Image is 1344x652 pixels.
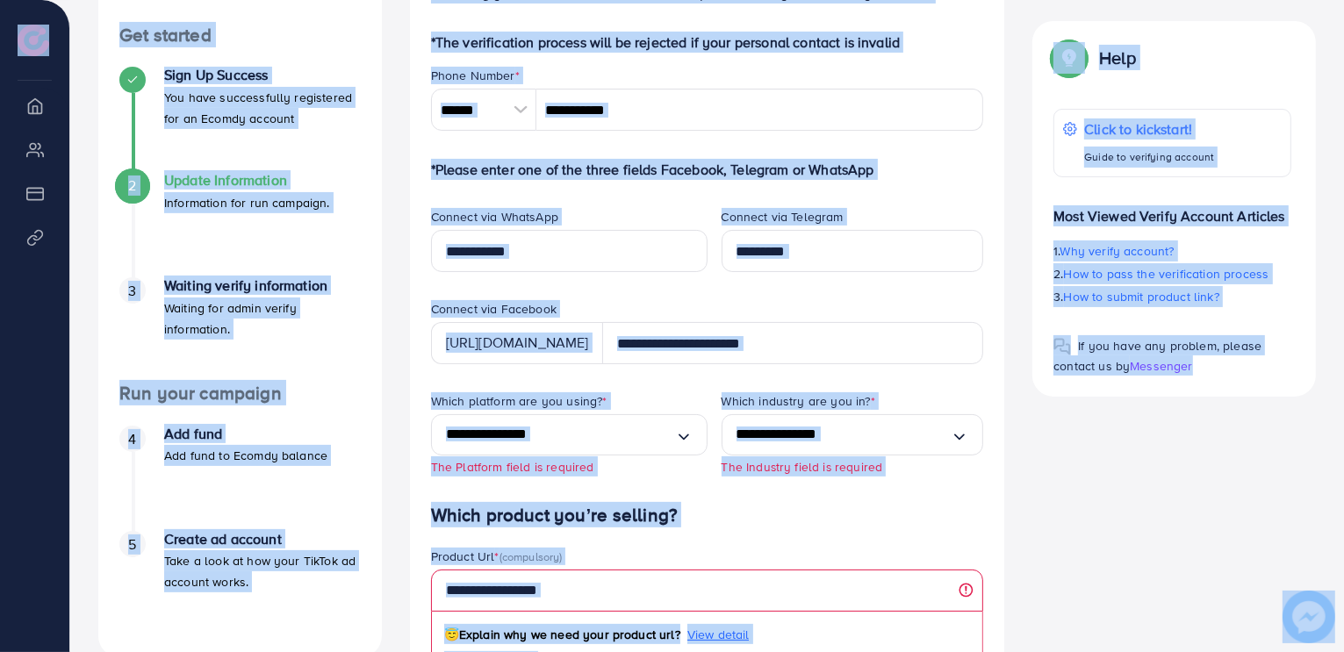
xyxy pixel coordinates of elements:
[164,550,361,592] p: Take a look at how your TikTok ad account works.
[98,172,382,277] li: Update Information
[431,300,557,318] label: Connect via Facebook
[431,414,708,455] div: Search for option
[446,421,675,448] input: Search for option
[164,172,330,189] h4: Update Information
[98,67,382,172] li: Sign Up Success
[98,25,382,47] h4: Get started
[737,421,952,448] input: Search for option
[431,322,603,364] div: [URL][DOMAIN_NAME]
[431,67,520,84] label: Phone Number
[687,626,750,643] span: View detail
[431,458,594,475] small: The Platform field is required
[18,25,49,56] img: logo
[444,626,680,643] span: Explain why we need your product url?
[500,548,563,564] span: (compulsory)
[1099,47,1136,68] p: Help
[1060,242,1175,260] span: Why verify account?
[431,159,984,180] p: *Please enter one of the three fields Facebook, Telegram or WhatsApp
[1053,263,1291,284] p: 2.
[128,429,136,449] span: 4
[431,505,984,527] h4: Which product you’re selling?
[1084,118,1214,140] p: Click to kickstart!
[1064,288,1219,305] span: How to submit product link?
[128,534,136,555] span: 5
[98,531,382,636] li: Create ad account
[1130,357,1192,375] span: Messenger
[1084,147,1214,168] p: Guide to verifying account
[164,445,327,466] p: Add fund to Ecomdy balance
[1053,240,1291,262] p: 1.
[1053,42,1085,74] img: Popup guide
[431,32,984,53] p: *The verification process will be rejected if your personal contact is invalid
[98,426,382,531] li: Add fund
[98,383,382,405] h4: Run your campaign
[98,277,382,383] li: Waiting verify information
[431,392,607,410] label: Which platform are you using?
[722,458,883,475] small: The Industry field is required
[444,626,459,643] span: 😇
[164,277,361,294] h4: Waiting verify information
[1053,338,1071,355] img: Popup guide
[164,192,330,213] p: Information for run campaign.
[128,281,136,301] span: 3
[164,87,361,129] p: You have successfully registered for an Ecomdy account
[128,176,136,196] span: 2
[164,531,361,548] h4: Create ad account
[722,392,875,410] label: Which industry are you in?
[431,548,563,565] label: Product Url
[1053,286,1291,307] p: 3.
[164,67,361,83] h4: Sign Up Success
[722,208,844,226] label: Connect via Telegram
[164,426,327,442] h4: Add fund
[1053,337,1261,375] span: If you have any problem, please contact us by
[431,208,558,226] label: Connect via WhatsApp
[722,414,984,455] div: Search for option
[1053,191,1291,226] p: Most Viewed Verify Account Articles
[164,297,361,340] p: Waiting for admin verify information.
[1064,265,1269,283] span: How to pass the verification process
[1283,591,1335,643] img: image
